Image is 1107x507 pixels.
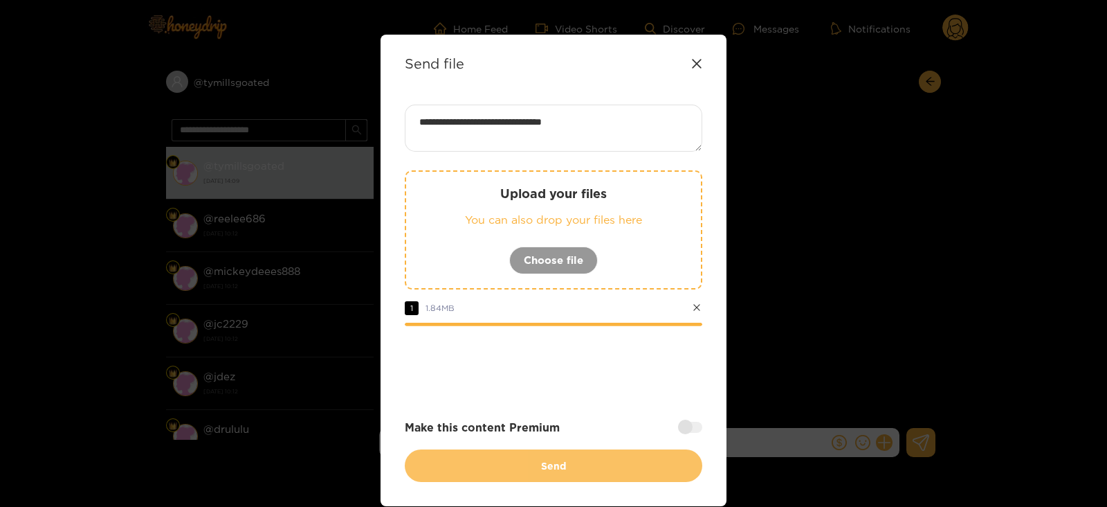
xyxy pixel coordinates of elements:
[405,55,464,71] strong: Send file
[405,301,419,315] span: 1
[405,450,702,482] button: Send
[434,186,673,202] p: Upload your files
[426,303,455,312] span: 1.84 MB
[405,420,560,436] strong: Make this content Premium
[434,212,673,228] p: You can also drop your files here
[509,247,598,274] button: Choose file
